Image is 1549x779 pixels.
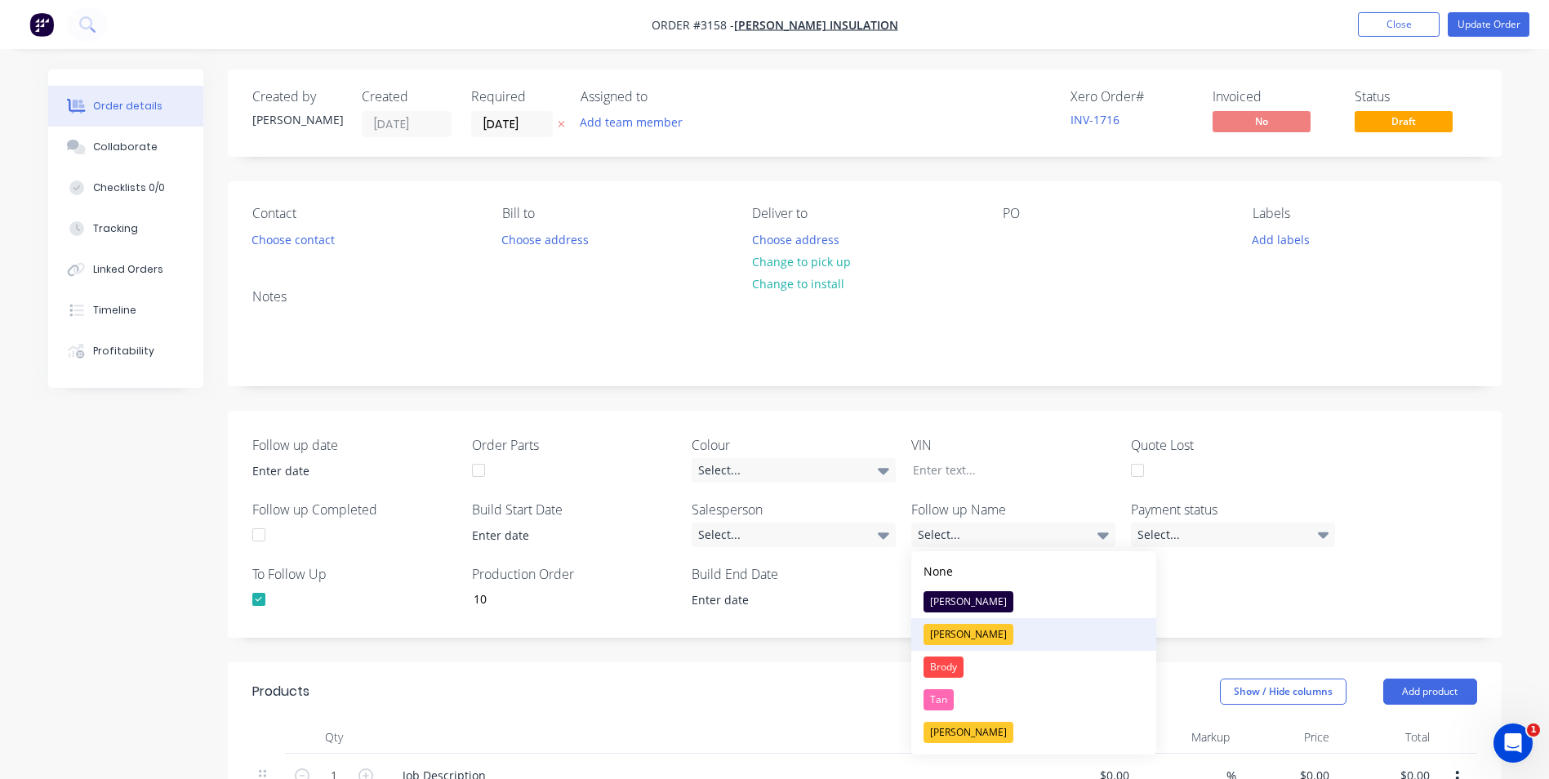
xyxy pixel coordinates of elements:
label: VIN [911,435,1115,455]
button: Tan [911,683,1156,716]
div: [PERSON_NAME] [924,624,1013,645]
div: Notes [252,289,1477,305]
button: Profitability [48,331,203,372]
div: [PERSON_NAME] [252,111,342,128]
div: Qty [285,721,383,754]
span: No [1213,111,1311,131]
button: [PERSON_NAME] [911,618,1156,651]
button: Change to pick up [743,251,859,273]
button: Collaborate [48,127,203,167]
div: Created by [252,89,342,105]
label: Order Parts [472,435,676,455]
div: Created [362,89,452,105]
div: Contact [252,206,476,221]
div: Price [1236,721,1337,754]
button: None [911,557,1156,585]
span: 1 [1527,723,1540,737]
label: Production Order [472,564,676,584]
div: Deliver to [752,206,976,221]
div: Collaborate [93,140,158,154]
img: Factory [29,12,54,37]
button: Choose address [493,228,598,250]
a: [PERSON_NAME] Insulation [734,17,898,33]
div: Status [1355,89,1477,105]
div: Select... [692,523,896,547]
div: Products [252,682,309,701]
div: Labels [1253,206,1476,221]
label: Payment status [1131,500,1335,519]
input: Enter date [461,523,664,548]
label: Follow up Name [911,500,1115,519]
div: Invoiced [1213,89,1335,105]
span: Order #3158 - [652,17,734,33]
button: [PERSON_NAME] [911,585,1156,618]
label: To Follow Up [252,564,456,584]
iframe: Intercom live chat [1493,723,1533,763]
label: Colour [692,435,896,455]
div: Tracking [93,221,138,236]
label: Build End Date [692,564,896,584]
div: PO [1003,206,1226,221]
div: Total [1336,721,1436,754]
button: [PERSON_NAME] [911,716,1156,749]
button: Add team member [581,111,692,133]
label: Salesperson [692,500,896,519]
div: Checklists 0/0 [93,180,165,195]
button: Add labels [1244,228,1319,250]
button: Add team member [571,111,691,133]
button: Choose contact [243,228,343,250]
a: INV-1716 [1071,112,1119,127]
div: Xero Order # [1071,89,1193,105]
button: Update Order [1448,12,1529,37]
div: Order details [93,99,162,114]
button: Tracking [48,208,203,249]
button: Timeline [48,290,203,331]
div: None [924,563,953,580]
button: Close [1358,12,1440,37]
div: Timeline [93,303,136,318]
input: Enter date [241,459,444,483]
div: Brody [924,657,964,678]
div: Required [471,89,561,105]
span: Draft [1355,111,1453,131]
div: Bill to [502,206,726,221]
div: Select... [911,523,1115,547]
button: Show / Hide columns [1220,679,1346,705]
button: Choose address [743,228,848,250]
div: Markup [1136,721,1236,754]
label: Follow up date [252,435,456,455]
div: Linked Orders [93,262,163,277]
input: Enter date [680,588,884,612]
div: [PERSON_NAME] [924,722,1013,743]
button: Order details [48,86,203,127]
div: Profitability [93,344,154,358]
button: Change to install [743,273,852,295]
label: Build Start Date [472,500,676,519]
div: Select... [692,458,896,483]
button: Brody [911,651,1156,683]
label: Quote Lost [1131,435,1335,455]
button: Checklists 0/0 [48,167,203,208]
div: Tan [924,689,954,710]
div: Select... [1131,523,1335,547]
button: Linked Orders [48,249,203,290]
div: [PERSON_NAME] [924,591,1013,612]
button: Add product [1383,679,1477,705]
input: Enter number... [460,587,675,612]
div: Assigned to [581,89,744,105]
label: Follow up Completed [252,500,456,519]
